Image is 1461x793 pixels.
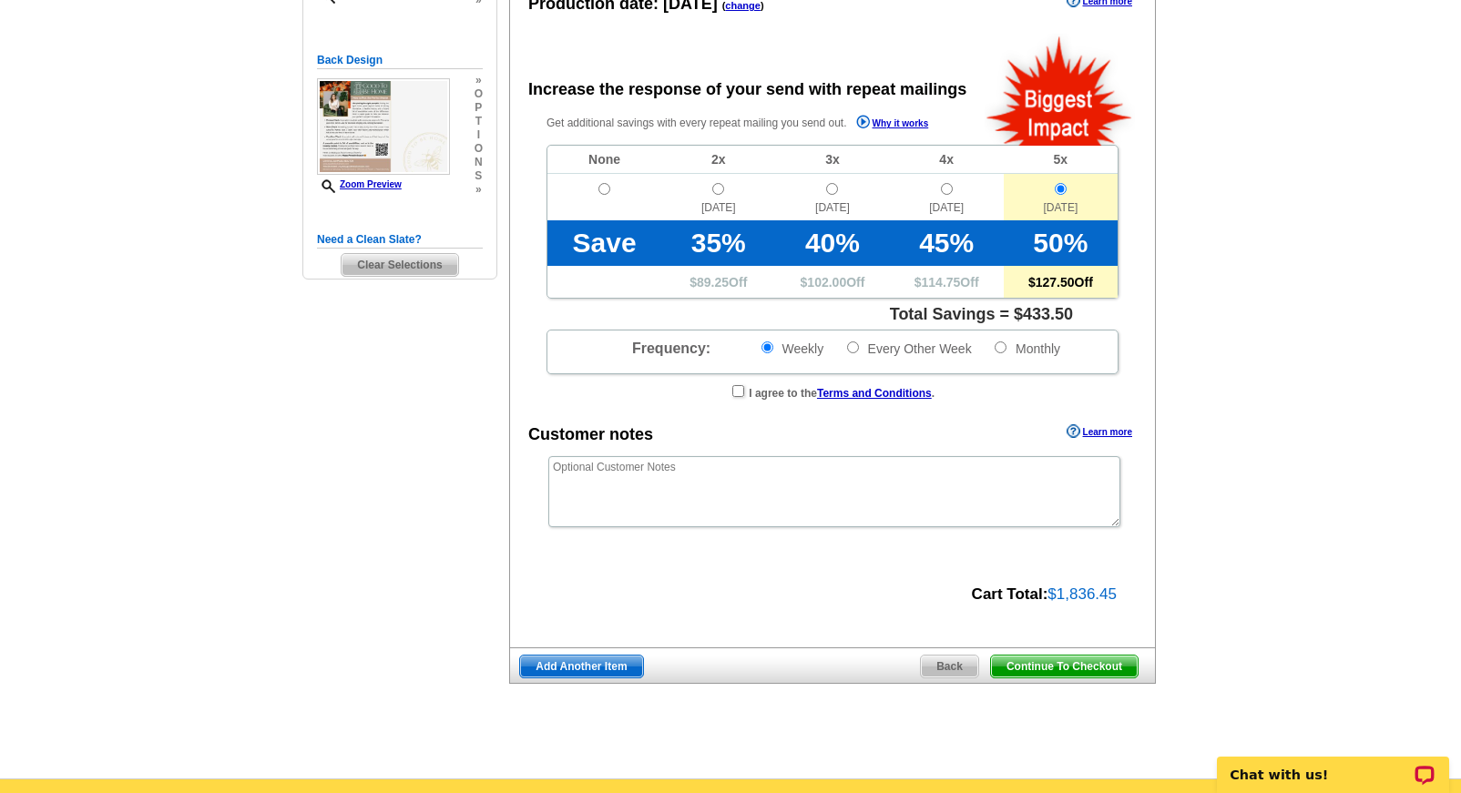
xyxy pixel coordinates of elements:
[475,128,483,142] span: i
[661,199,775,220] span: [DATE]
[1067,424,1132,439] a: Learn more
[920,655,979,678] a: Back
[972,585,1048,603] strong: Cart Total:
[856,115,929,134] a: Why it works
[317,231,483,249] h5: Need a Clean Slate?
[1004,199,1118,220] span: [DATE]
[520,656,642,677] span: Add Another Item
[775,220,889,266] td: 40%
[807,275,846,290] span: 102.00
[991,656,1138,677] span: Continue To Checkout
[317,78,450,175] img: small-thumb.jpg
[528,422,653,447] div: Customer notes
[661,266,775,298] td: $ Off
[528,77,966,102] div: Increase the response of your send with repeat mailings
[475,74,483,87] span: »
[890,199,1004,220] span: [DATE]
[845,340,972,357] label: Every Other Week
[817,387,932,400] a: Terms and Conditions
[761,341,773,353] input: Weekly
[661,220,775,266] td: 35%
[547,146,661,174] td: None
[475,87,483,101] span: o
[475,142,483,156] span: o
[890,146,1004,174] td: 4x
[632,341,710,356] span: Frequency:
[922,275,961,290] span: 114.75
[847,341,859,353] input: Every Other Week
[995,341,1006,353] input: Monthly
[1036,275,1075,290] span: 127.50
[317,179,402,189] a: Zoom Preview
[475,169,483,183] span: s
[749,387,935,400] strong: I agree to the .
[519,655,643,678] a: Add Another Item
[890,306,1073,322] span: Total Savings = $433.50
[475,101,483,115] span: p
[697,275,729,290] span: 89.25
[921,656,978,677] span: Back
[993,340,1060,357] label: Monthly
[890,266,1004,298] td: $ Off
[475,115,483,128] span: t
[317,52,483,69] h5: Back Design
[1047,585,1117,603] span: $1,836.45
[661,146,775,174] td: 2x
[547,220,661,266] td: Save
[475,156,483,169] span: n
[1004,266,1118,298] td: $ Off
[775,146,889,174] td: 3x
[760,340,824,357] label: Weekly
[547,113,967,134] p: Get additional savings with every repeat mailing you send out.
[775,199,889,220] span: [DATE]
[1004,146,1118,174] td: 5x
[342,254,457,276] span: Clear Selections
[890,220,1004,266] td: 45%
[985,34,1135,146] img: biggestImpact.png
[1205,736,1461,793] iframe: LiveChat chat widget
[475,183,483,197] span: »
[1004,220,1118,266] td: 50%
[775,266,889,298] td: $ Off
